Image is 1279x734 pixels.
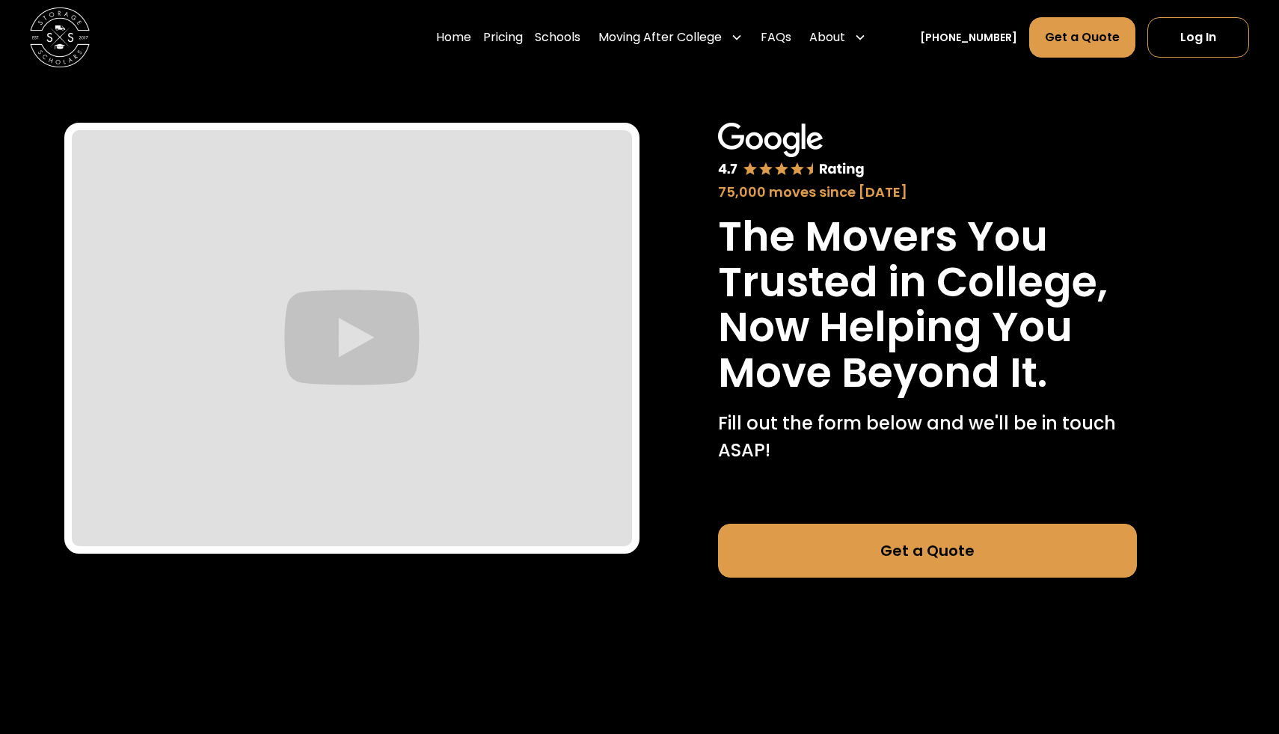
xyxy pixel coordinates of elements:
[436,16,471,58] a: Home
[761,16,791,58] a: FAQs
[809,28,845,46] div: About
[718,123,865,179] img: Google 4.7 star rating
[1147,17,1249,58] a: Log In
[535,16,580,58] a: Schools
[30,7,90,67] img: Storage Scholars main logo
[483,16,523,58] a: Pricing
[920,30,1017,46] a: [PHONE_NUMBER]
[718,410,1137,464] p: Fill out the form below and we'll be in touch ASAP!
[718,182,1137,202] div: 75,000 moves since [DATE]
[718,524,1137,578] a: Get a Quote
[718,214,1137,395] h1: The Movers You Trusted in College, Now Helping You Move Beyond It.
[1029,17,1135,58] a: Get a Quote
[598,28,722,46] div: Moving After College
[72,130,633,546] iframe: Graduate Shipping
